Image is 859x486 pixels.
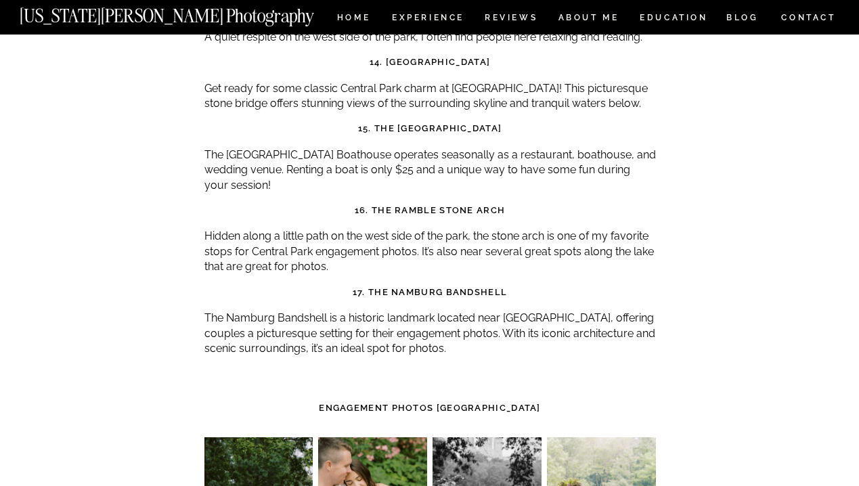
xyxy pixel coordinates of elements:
p: Get ready for some classic Central Park charm at [GEOGRAPHIC_DATA]! This picturesque stone bridge... [204,81,656,112]
a: ABOUT ME [558,14,619,25]
a: REVIEWS [485,14,535,25]
strong: 14. [GEOGRAPHIC_DATA] [370,57,490,67]
strong: 17. The Namburg Bandshell [353,287,508,297]
a: BLOG [726,14,759,25]
strong: 13. [GEOGRAPHIC_DATA] [370,5,490,16]
a: CONTACT [780,10,837,25]
p: The Namburg Bandshell is a historic landmark located near [GEOGRAPHIC_DATA], offering couples a p... [204,311,656,356]
p: The [GEOGRAPHIC_DATA] Boathouse operates seasonally as a restaurant, boathouse, and wedding venue... [204,148,656,193]
strong: 16. The Ramble Stone Arch [355,205,506,215]
strong: Engagement Photos [GEOGRAPHIC_DATA] [319,403,541,413]
a: EDUCATION [638,14,709,25]
strong: 15. The [GEOGRAPHIC_DATA] [358,123,502,133]
a: Experience [392,14,463,25]
p: A quiet respite on the west side of the park, I often find people here relaxing and reading. [204,30,656,45]
a: [US_STATE][PERSON_NAME] Photography [20,7,359,18]
a: HOME [334,14,373,25]
p: Hidden along a little path on the west side of the park, the stone arch is one of my favorite sto... [204,229,656,274]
